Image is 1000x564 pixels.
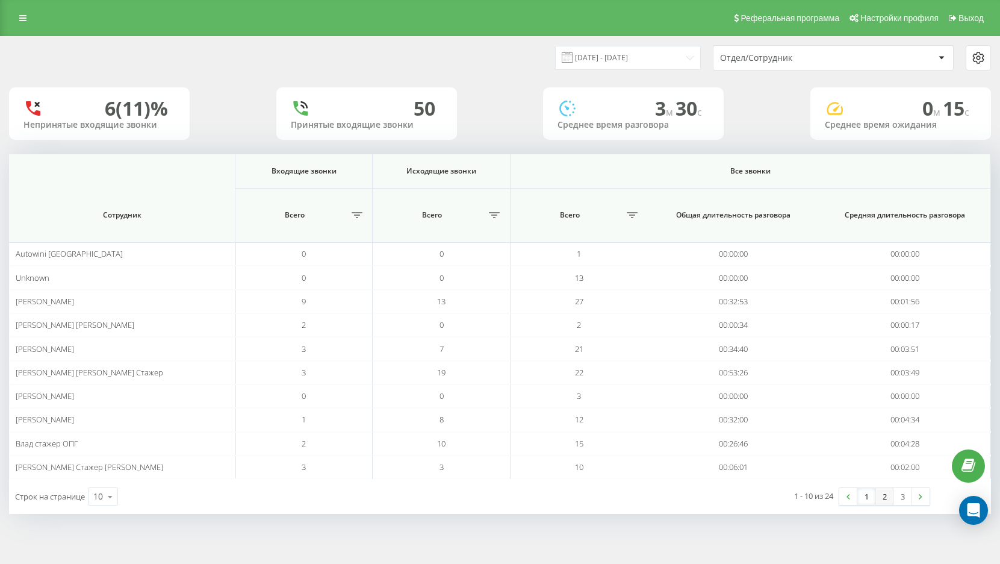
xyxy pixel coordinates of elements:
span: 8 [439,414,444,425]
span: 21 [575,343,583,354]
span: 30 [675,95,702,121]
span: Входящие звонки [248,166,360,176]
span: 2 [577,319,581,330]
span: 0 [439,390,444,401]
span: 2 [302,438,306,449]
span: Влад стажер ОПГ [16,438,78,449]
span: 13 [575,272,583,283]
span: 2 [302,319,306,330]
span: Unknown [16,272,49,283]
span: 0 [439,319,444,330]
span: Сотрудник [26,210,219,220]
span: 0 [302,390,306,401]
span: 22 [575,367,583,378]
span: 3 [655,95,675,121]
span: 3 [302,462,306,472]
td: 00:32:00 [648,408,819,431]
td: 00:03:51 [819,337,991,360]
span: [PERSON_NAME] [16,343,74,354]
div: 1 - 10 из 24 [794,490,833,502]
span: c [697,105,702,119]
span: м [666,105,675,119]
div: 50 [414,97,435,120]
a: 2 [875,488,893,505]
div: Непринятые входящие звонки [23,120,175,130]
div: Среднее время разговора [557,120,709,130]
span: Все звонки [539,166,961,176]
td: 00:26:46 [648,432,819,456]
span: Autowini [GEOGRAPHIC_DATA] [16,248,123,259]
span: [PERSON_NAME] [PERSON_NAME] [16,319,134,330]
span: [PERSON_NAME] Стажер [PERSON_NAME] [16,462,163,472]
span: 1 [577,248,581,259]
td: 00:00:00 [819,384,991,408]
span: [PERSON_NAME] [PERSON_NAME] Стажер [16,367,163,378]
td: 00:00:00 [819,242,991,266]
span: 12 [575,414,583,425]
td: 00:04:28 [819,432,991,456]
span: 7 [439,343,444,354]
span: 1 [302,414,306,425]
span: 3 [302,367,306,378]
td: 00:00:00 [648,384,819,408]
span: 0 [439,272,444,283]
span: 0 [302,248,306,259]
td: 00:01:56 [819,290,991,313]
td: 00:04:34 [819,408,991,431]
span: 15 [575,438,583,449]
span: Настройки профиля [860,13,939,23]
span: Всего [517,210,623,220]
span: Реферальная программа [741,13,839,23]
td: 00:00:17 [819,313,991,337]
span: 10 [575,462,583,472]
div: Отдел/Сотрудник [720,53,864,63]
td: 00:03:49 [819,361,991,384]
span: 15 [943,95,969,121]
td: 00:00:00 [648,242,819,266]
span: Исходящие звонки [385,166,497,176]
td: 00:00:34 [648,313,819,337]
span: Всего [379,210,485,220]
span: 3 [302,343,306,354]
div: 6 (11)% [105,97,168,120]
td: 00:00:00 [819,266,991,289]
span: 19 [437,367,446,378]
td: 00:02:00 [819,456,991,479]
span: 0 [439,248,444,259]
span: c [964,105,969,119]
div: 10 [93,490,103,503]
span: Средняя длительность разговора [833,210,977,220]
span: Строк на странице [15,491,85,502]
span: Всего [241,210,347,220]
td: 00:32:53 [648,290,819,313]
td: 00:53:26 [648,361,819,384]
span: Выход [958,13,984,23]
span: 10 [437,438,446,449]
span: 13 [437,296,446,307]
span: 3 [439,462,444,472]
span: 9 [302,296,306,307]
span: [PERSON_NAME] [16,414,74,425]
span: Общая длительность разговора [662,210,806,220]
span: 27 [575,296,583,307]
span: 0 [922,95,943,121]
div: Принятые входящие звонки [291,120,443,130]
span: м [933,105,943,119]
span: [PERSON_NAME] [16,296,74,307]
a: 3 [893,488,911,505]
td: 00:00:00 [648,266,819,289]
a: 1 [857,488,875,505]
div: Среднее время ожидания [825,120,977,130]
span: [PERSON_NAME] [16,390,74,401]
td: 00:34:40 [648,337,819,360]
div: Open Intercom Messenger [959,496,988,525]
span: 0 [302,272,306,283]
td: 00:06:01 [648,456,819,479]
span: 3 [577,390,581,401]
